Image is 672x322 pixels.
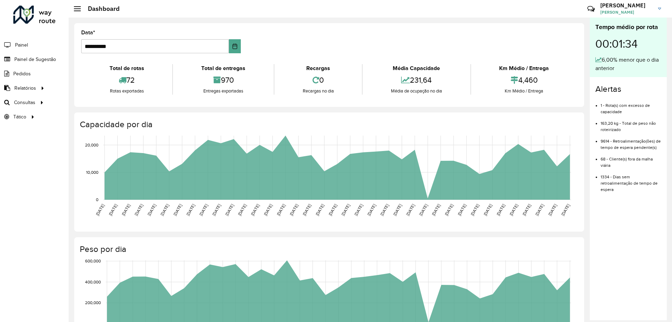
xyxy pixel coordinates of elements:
text: 600,000 [85,259,101,263]
text: [DATE] [302,203,312,217]
text: [DATE] [185,203,196,217]
label: Data [81,28,95,37]
span: Painel [15,41,28,49]
text: [DATE] [276,203,286,217]
h4: Capacidade por dia [80,119,577,130]
h3: [PERSON_NAME] [600,2,653,9]
text: [DATE] [134,203,144,217]
text: [DATE] [250,203,260,217]
span: [PERSON_NAME] [600,9,653,15]
text: [DATE] [366,203,377,217]
div: 4,460 [473,73,575,88]
li: 1 - Rota(s) com excesso de capacidade [601,97,661,115]
h2: Dashboard [81,5,120,13]
div: Tempo médio por rota [595,22,661,32]
text: [DATE] [418,203,428,217]
div: 72 [83,73,170,88]
h4: Alertas [595,84,661,94]
a: Contato Rápido [583,1,598,16]
text: [DATE] [470,203,480,217]
div: Total de entregas [175,64,272,73]
div: Média Capacidade [364,64,468,73]
li: 68 - Cliente(s) fora da malha viária [601,151,661,169]
li: 163,20 kg - Total de peso não roteirizado [601,115,661,133]
text: [DATE] [560,203,570,217]
div: Recargas [276,64,360,73]
text: [DATE] [95,203,105,217]
text: 400,000 [85,280,101,284]
div: 00:01:34 [595,32,661,56]
div: 6,00% menor que o dia anterior [595,56,661,73]
span: Relatórios [14,84,36,92]
span: Tático [13,113,26,121]
text: [DATE] [521,203,532,217]
text: 10,000 [86,170,98,174]
div: Média de ocupação no dia [364,88,468,95]
div: Rotas exportadas [83,88,170,95]
text: [DATE] [534,203,545,217]
text: [DATE] [457,203,467,217]
text: [DATE] [431,203,441,217]
text: 200,000 [85,301,101,305]
text: [DATE] [483,203,493,217]
span: Consultas [14,99,35,106]
text: [DATE] [263,203,273,217]
text: [DATE] [444,203,454,217]
button: Choose Date [229,39,241,53]
text: [DATE] [173,203,183,217]
text: [DATE] [108,203,118,217]
text: 20,000 [85,143,98,147]
div: 231,64 [364,73,468,88]
text: [DATE] [289,203,299,217]
text: [DATE] [379,203,390,217]
text: [DATE] [547,203,558,217]
div: Km Médio / Entrega [473,64,575,73]
span: Pedidos [13,70,31,77]
li: 1334 - Dias sem retroalimentação de tempo de espera [601,169,661,193]
div: Recargas no dia [276,88,360,95]
text: [DATE] [237,203,247,217]
text: [DATE] [353,203,364,217]
text: [DATE] [121,203,131,217]
text: [DATE] [224,203,234,217]
li: 9614 - Retroalimentação(ões) de tempo de espera pendente(s) [601,133,661,151]
text: [DATE] [160,203,170,217]
text: [DATE] [328,203,338,217]
span: Painel de Sugestão [14,56,56,63]
text: [DATE] [509,203,519,217]
text: [DATE] [198,203,209,217]
text: [DATE] [147,203,157,217]
text: [DATE] [341,203,351,217]
div: 0 [276,73,360,88]
text: [DATE] [211,203,222,217]
div: Total de rotas [83,64,170,73]
h4: Peso por dia [80,244,577,254]
text: [DATE] [496,203,506,217]
text: [DATE] [315,203,325,217]
text: 0 [96,197,98,202]
text: [DATE] [392,203,402,217]
div: 970 [175,73,272,88]
div: Entregas exportadas [175,88,272,95]
div: Km Médio / Entrega [473,88,575,95]
text: [DATE] [405,203,415,217]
